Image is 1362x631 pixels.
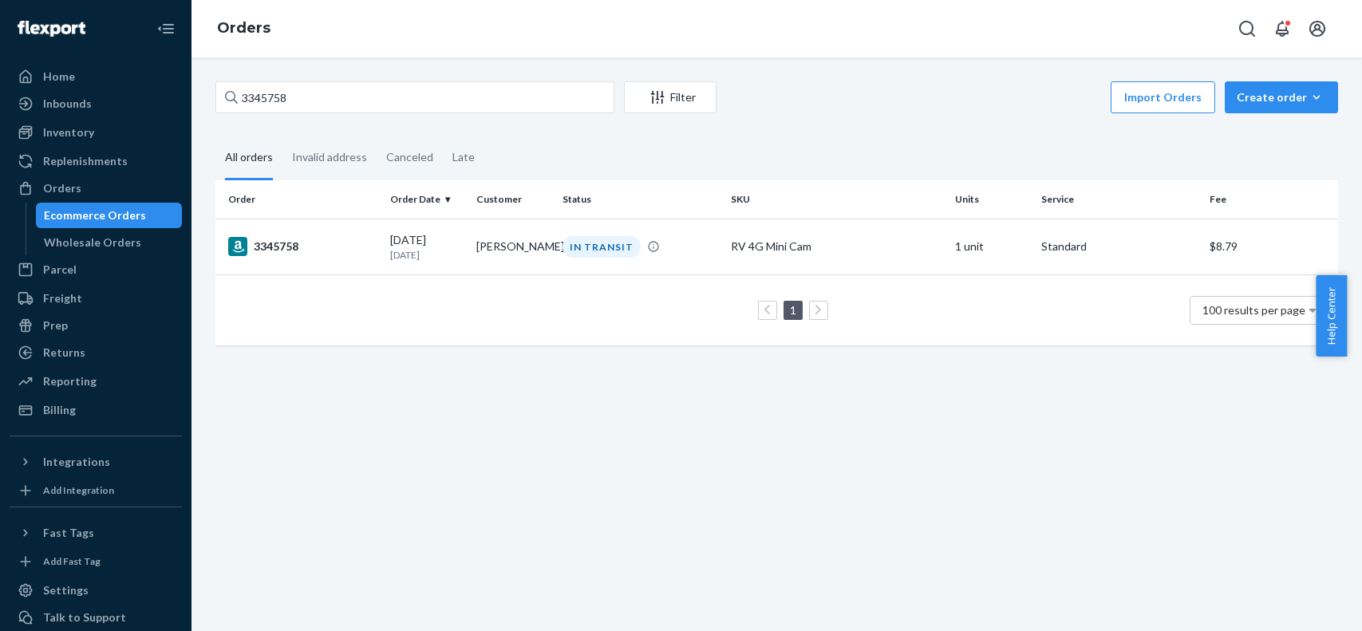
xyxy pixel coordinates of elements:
div: Add Fast Tag [43,554,101,568]
div: Freight [43,290,82,306]
img: Flexport logo [18,21,85,37]
th: Order Date [384,180,470,219]
div: Replenishments [43,153,128,169]
div: Settings [43,582,89,598]
div: 3345758 [228,237,377,256]
div: Invalid address [292,136,367,178]
div: RV 4G Mini Cam [731,239,942,254]
button: Integrations [10,449,182,475]
div: Canceled [386,136,433,178]
a: Page 1 is your current page [787,303,799,317]
div: Integrations [43,454,110,470]
a: Settings [10,578,182,603]
span: 100 results per page [1202,303,1305,317]
a: Prep [10,313,182,338]
div: Late [452,136,475,178]
button: Open notifications [1266,13,1298,45]
div: Wholesale Orders [44,235,141,250]
th: Units [949,180,1035,219]
div: Home [43,69,75,85]
div: Billing [43,402,76,418]
input: Search orders [215,81,614,113]
p: Standard [1041,239,1197,254]
div: Ecommerce Orders [44,207,146,223]
a: Ecommerce Orders [36,203,183,228]
th: Status [556,180,724,219]
th: Order [215,180,384,219]
div: All orders [225,136,273,180]
a: Returns [10,340,182,365]
button: Open account menu [1301,13,1333,45]
button: Import Orders [1111,81,1215,113]
th: Fee [1203,180,1338,219]
a: Inbounds [10,91,182,116]
button: Create order [1225,81,1338,113]
div: Reporting [43,373,97,389]
td: 1 unit [949,219,1035,274]
div: Create order [1237,89,1326,105]
div: Filter [625,89,716,105]
div: Talk to Support [43,609,126,625]
p: [DATE] [390,248,464,262]
div: Customer [476,192,550,206]
th: Service [1035,180,1203,219]
a: Freight [10,286,182,311]
div: [DATE] [390,232,464,262]
button: Close Navigation [150,13,182,45]
button: Filter [624,81,717,113]
div: Returns [43,345,85,361]
a: Inventory [10,120,182,145]
a: Add Integration [10,481,182,500]
button: Open Search Box [1231,13,1263,45]
a: Orders [217,19,270,37]
a: Replenishments [10,148,182,174]
button: Fast Tags [10,520,182,546]
button: Talk to Support [10,605,182,630]
iframe: Opens a widget where you can chat to one of our agents [1261,583,1346,623]
div: Orders [43,180,81,196]
a: Parcel [10,257,182,282]
th: SKU [724,180,949,219]
a: Orders [10,175,182,201]
div: Inventory [43,124,94,140]
a: Reporting [10,369,182,394]
button: Help Center [1316,275,1347,357]
div: Parcel [43,262,77,278]
td: [PERSON_NAME] [470,219,556,274]
div: Fast Tags [43,525,94,541]
div: Prep [43,317,68,333]
ol: breadcrumbs [204,6,283,52]
a: Billing [10,397,182,423]
a: Home [10,64,182,89]
div: Add Integration [43,483,114,497]
td: $8.79 [1203,219,1338,274]
div: Inbounds [43,96,92,112]
a: Wholesale Orders [36,230,183,255]
a: Add Fast Tag [10,552,182,571]
div: IN TRANSIT [563,236,641,258]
